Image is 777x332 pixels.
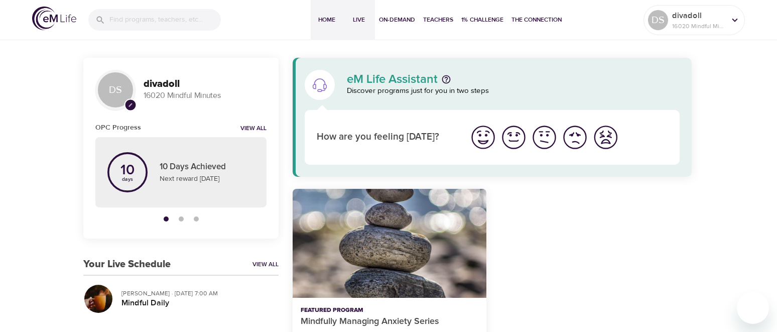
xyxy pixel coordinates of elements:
input: Find programs, teachers, etc... [109,9,221,31]
span: The Connection [511,15,562,25]
span: Live [347,15,371,25]
div: DS [95,70,136,110]
img: eM Life Assistant [312,77,328,93]
p: 16020 Mindful Minutes [144,90,267,101]
p: 10 Days Achieved [160,161,254,174]
p: Featured Program [301,306,478,315]
p: How are you feeling [DATE]? [317,130,456,145]
iframe: Button to launch messaging window [737,292,769,324]
p: eM Life Assistant [347,73,438,85]
span: 1% Challenge [461,15,503,25]
p: 16020 Mindful Minutes [672,22,725,31]
p: days [120,177,135,181]
div: DS [648,10,668,30]
img: bad [561,124,589,151]
button: I'm feeling worst [590,122,621,153]
p: 10 [120,163,135,177]
p: Next reward [DATE] [160,174,254,184]
button: I'm feeling bad [560,122,590,153]
span: Teachers [423,15,453,25]
h3: divadoll [144,78,267,90]
p: Discover programs just for you in two steps [347,85,680,97]
img: great [469,124,497,151]
button: I'm feeling good [498,122,529,153]
img: logo [32,7,76,30]
span: Home [315,15,339,25]
h3: Your Live Schedule [83,259,171,270]
h5: Mindful Daily [121,298,271,308]
p: divadoll [672,10,725,22]
button: I'm feeling ok [529,122,560,153]
h6: OPC Progress [95,122,141,133]
img: worst [592,124,619,151]
img: ok [531,124,558,151]
a: View All [252,260,279,269]
span: On-Demand [379,15,415,25]
button: Mindfully Managing Anxiety Series [293,189,486,298]
img: good [500,124,528,151]
p: [PERSON_NAME] · [DATE] 7:00 AM [121,289,271,298]
button: I'm feeling great [468,122,498,153]
a: View all notifications [240,125,267,133]
p: Mindfully Managing Anxiety Series [301,315,478,328]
